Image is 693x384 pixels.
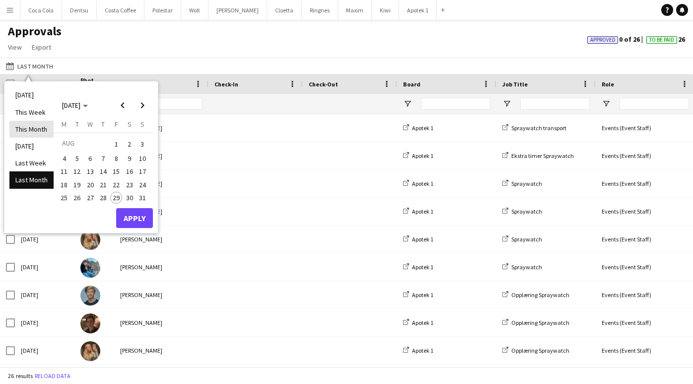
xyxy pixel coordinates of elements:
[9,154,54,171] li: Last Week
[97,179,109,191] span: 21
[114,281,208,308] div: [PERSON_NAME]
[123,191,136,204] button: 30-08-2025
[511,208,542,215] span: Spraywatch
[32,43,51,52] span: Export
[602,99,611,108] button: Open Filter Menu
[502,99,511,108] button: Open Filter Menu
[9,121,54,138] li: This Month
[649,37,674,43] span: To Be Paid
[110,152,123,165] button: 08-08-2025
[58,153,70,164] span: 4
[9,104,54,121] li: This Week
[502,291,569,299] a: Opplæring Spraywatch
[114,309,208,336] div: [PERSON_NAME]
[412,208,433,215] span: Apotek 1
[602,80,614,88] span: Role
[71,192,83,204] span: 26
[15,337,74,364] div: [DATE]
[338,0,372,20] button: Maxim
[110,192,122,204] span: 29
[87,120,93,129] span: W
[124,179,136,191] span: 23
[114,114,208,142] div: [PERSON_NAME]
[62,0,97,20] button: Dentsu
[403,319,433,326] a: Apotek 1
[116,208,153,228] button: Apply
[114,170,208,197] div: [PERSON_NAME]
[97,192,109,204] span: 28
[502,319,569,326] a: Opplæring Spraywatch
[15,309,74,336] div: [DATE]
[114,142,208,169] div: [PERSON_NAME]
[511,319,569,326] span: Opplæring Spraywatch
[71,179,83,191] span: 19
[4,60,55,72] button: Last Month
[114,253,208,281] div: [PERSON_NAME]
[421,98,490,110] input: Board Filter Input
[136,165,149,178] button: 17-08-2025
[84,178,97,191] button: 20-08-2025
[80,341,100,361] img: Helene Nordseth
[136,137,149,152] button: 03-08-2025
[84,179,96,191] span: 20
[140,120,144,129] span: S
[502,263,542,271] a: Spraywatch
[403,291,433,299] a: Apotek 1
[590,37,616,43] span: Approved
[123,165,136,178] button: 16-08-2025
[403,180,433,187] a: Apotek 1
[97,178,110,191] button: 21-08-2025
[84,153,96,164] span: 6
[20,0,62,20] button: Coca Cola
[70,152,83,165] button: 05-08-2025
[97,191,110,204] button: 28-08-2025
[84,191,97,204] button: 27-08-2025
[144,0,181,20] button: Polestar
[84,152,97,165] button: 06-08-2025
[309,80,338,88] span: Check-Out
[97,0,144,20] button: Costa Coffee
[80,258,100,278] img: Victor Wiencke
[101,120,105,129] span: T
[58,152,70,165] button: 04-08-2025
[33,371,72,382] button: Reload data
[399,0,437,20] button: Apotek 1
[137,192,148,204] span: 31
[138,98,203,110] input: Name Filter Input
[620,98,689,110] input: Role Filter Input
[208,0,267,20] button: [PERSON_NAME]
[58,191,70,204] button: 25-08-2025
[15,226,74,253] div: [DATE]
[403,124,433,132] a: Apotek 1
[137,137,148,151] span: 3
[502,208,542,215] a: Spraywatch
[511,152,574,159] span: Ekstra timer Spraywatch
[133,95,152,115] button: Next month
[128,120,132,129] span: S
[502,80,528,88] span: Job Title
[15,281,74,308] div: [DATE]
[28,41,55,54] a: Export
[97,152,110,165] button: 07-08-2025
[412,152,433,159] span: Apotek 1
[136,178,149,191] button: 24-08-2025
[58,137,110,152] td: AUG
[58,178,70,191] button: 18-08-2025
[137,166,148,178] span: 17
[115,120,118,129] span: F
[267,0,302,20] button: Cloetta
[58,192,70,204] span: 25
[403,99,412,108] button: Open Filter Menu
[123,152,136,165] button: 09-08-2025
[502,152,574,159] a: Ekstra timer Spraywatch
[110,137,123,152] button: 01-08-2025
[302,0,338,20] button: Ringnes
[71,153,83,164] span: 5
[80,77,96,91] span: Photo
[136,191,149,204] button: 31-08-2025
[8,43,22,52] span: View
[9,86,54,103] li: [DATE]
[84,192,96,204] span: 27
[123,137,136,152] button: 02-08-2025
[412,319,433,326] span: Apotek 1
